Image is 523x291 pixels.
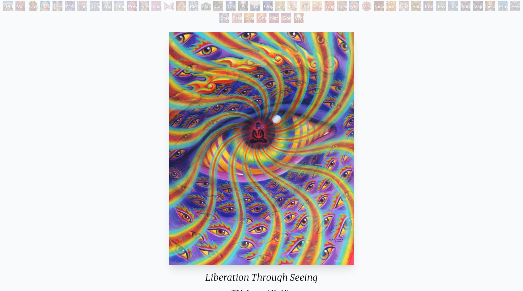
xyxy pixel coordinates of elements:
[250,1,260,11] div: Transfiguration
[65,1,75,11] div: Mystic Eye
[40,1,50,11] div: Dalai Lama
[189,1,198,11] div: Blessing Hand
[77,1,87,11] div: The Seer
[139,1,149,11] div: Firewalking
[15,1,25,11] div: Vajra Guru
[28,1,38,11] div: Cosmic Christ
[3,1,13,11] div: [PERSON_NAME]
[362,1,372,11] div: Vision Crystal Tondo
[386,1,396,11] div: Sunyata
[281,13,291,23] div: Godself
[102,1,112,11] div: Yogi & the Möbius Sphere
[498,1,508,11] div: Mayan Being
[485,1,495,11] div: Secret Writing Being
[219,13,229,23] div: Steeplehead 1
[213,1,223,11] div: Caring
[238,1,248,11] div: Dying
[269,13,279,23] div: Net of Being
[232,13,242,23] div: Steeplehead 2
[461,1,470,11] div: Song of Vajra Being
[325,1,334,11] div: Angel Skin
[411,1,421,11] div: Bardo Being
[114,1,124,11] div: Mudra
[349,1,359,11] div: Vision Crystal
[90,1,100,11] div: Theologue
[53,1,62,11] div: [PERSON_NAME]
[423,1,433,11] div: Interbeing
[169,32,354,265] img: Liberation-Through-Seeing-2004-Alex-Grey-watermarked.jpg
[127,1,137,11] div: Power to the Peaceful
[436,1,446,11] div: Jewel Being
[164,1,174,11] div: Hands that See
[244,13,254,23] div: Oversoul
[257,13,266,23] div: One
[263,1,273,11] div: Original Face
[275,1,285,11] div: Seraphic Transport Docking on the Third Eye
[287,1,297,11] div: Fractal Eyes
[510,1,520,11] div: Peyote Being
[473,1,483,11] div: Vajra Being
[312,1,322,11] div: Psychomicrograph of a Fractal Paisley Cherub Feather Tip
[448,1,458,11] div: Diamond Being
[166,272,357,288] div: Liberation Through Seeing
[294,13,304,23] div: White Light
[300,1,310,11] div: Ophanic Eyelash
[337,1,347,11] div: Spectral Lotus
[176,1,186,11] div: Praying Hands
[399,1,409,11] div: Cosmic Elf
[374,1,384,11] div: Guardian of Infinite Vision
[151,1,161,11] div: Spirit Animates the Flesh
[226,1,236,11] div: The Soul Finds It's Way
[201,1,211,11] div: Nature of Mind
